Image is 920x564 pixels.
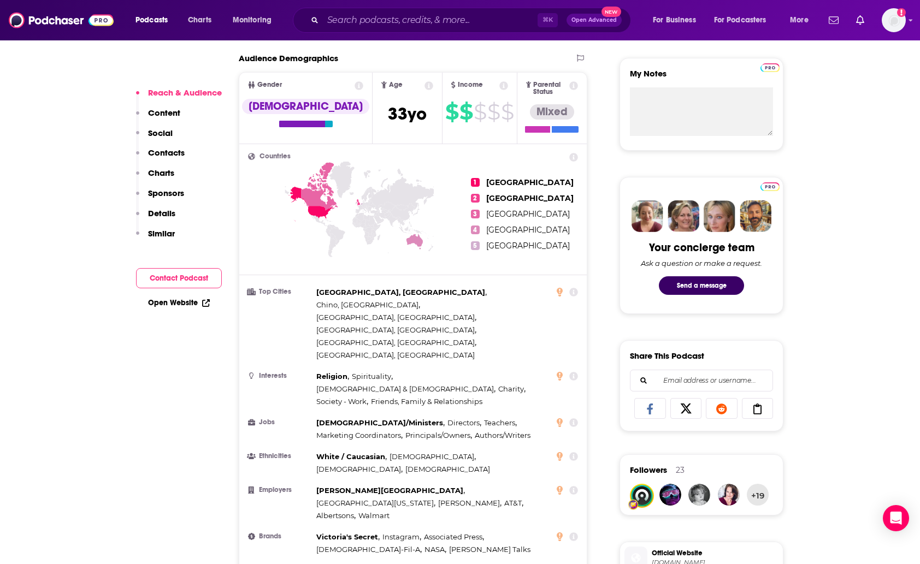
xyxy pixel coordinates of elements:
[136,268,222,288] button: Contact Podcast
[316,286,487,299] span: ,
[148,168,174,178] p: Charts
[639,370,764,391] input: Email address or username...
[659,484,681,506] img: Tmczqrot1
[316,497,435,509] span: ,
[533,81,567,96] span: Parental Status
[303,8,641,33] div: Search podcasts, credits, & more...
[316,372,347,381] span: Religion
[323,11,538,29] input: Search podcasts, credits, & more...
[487,103,500,121] span: $
[676,465,685,475] div: 23
[475,431,530,440] span: Authors/Writers
[897,8,906,17] svg: Add a profile image
[630,351,704,361] h3: Share This Podcast
[148,128,173,138] p: Social
[486,209,570,219] span: [GEOGRAPHIC_DATA]
[316,311,476,324] span: ,
[474,103,486,121] span: $
[316,383,496,395] span: ,
[438,497,502,509] span: ,
[571,17,617,23] span: Open Advanced
[316,417,445,429] span: ,
[316,313,475,322] span: [GEOGRAPHIC_DATA], [GEOGRAPHIC_DATA]
[316,463,403,476] span: ,
[882,8,906,32] span: Logged in as Goodboy8
[458,81,483,88] span: Income
[388,103,427,124] span: 33 yo
[760,63,780,72] img: Podchaser Pro
[824,11,843,29] a: Show notifications dropdown
[316,486,463,495] span: [PERSON_NAME][GEOGRAPHIC_DATA]
[316,288,485,296] span: [GEOGRAPHIC_DATA], [GEOGRAPHIC_DATA]
[628,499,639,510] img: User Badge Icon
[136,188,184,208] button: Sponsors
[688,484,710,506] a: reannar
[447,418,480,427] span: Directors
[668,200,699,232] img: Barbara Profile
[136,228,175,248] button: Similar
[316,450,387,463] span: ,
[248,288,312,295] h3: Top Cities
[649,241,754,254] div: Your concierge team
[316,299,420,311] span: ,
[630,465,667,475] span: Followers
[148,208,175,218] p: Details
[148,87,222,98] p: Reach & Audience
[136,108,180,128] button: Content
[501,103,514,121] span: $
[670,398,702,419] a: Share on X/Twitter
[424,545,445,554] span: NASA
[484,417,517,429] span: ,
[316,370,349,383] span: ,
[316,418,443,427] span: [DEMOGRAPHIC_DATA]/Ministers
[652,548,779,558] span: Official Website
[718,484,740,506] a: thelizmeyers
[316,465,401,473] span: [DEMOGRAPHIC_DATA]
[424,543,446,556] span: ,
[148,147,185,158] p: Contacts
[538,13,558,27] span: ⌘ K
[316,531,380,543] span: ,
[148,188,184,198] p: Sponsors
[260,153,291,160] span: Countries
[390,450,476,463] span: ,
[504,498,522,507] span: AT&T
[248,419,312,426] h3: Jobs
[405,431,470,440] span: Principals/Owners
[371,397,482,406] span: Friends, Family & Relationships
[438,498,500,507] span: [PERSON_NAME]
[445,103,458,121] span: $
[486,225,570,235] span: [GEOGRAPHIC_DATA]
[316,336,476,349] span: ,
[645,11,710,29] button: open menu
[631,485,653,507] img: jfpodcasts
[530,104,574,120] div: Mixed
[567,14,622,27] button: Open AdvancedNew
[181,11,218,29] a: Charts
[316,484,465,497] span: ,
[760,181,780,191] a: Pro website
[248,533,312,540] h3: Brands
[424,531,484,543] span: ,
[316,532,378,541] span: Victoria's Secret
[742,398,774,419] a: Copy Link
[316,543,422,556] span: ,
[135,13,168,28] span: Podcasts
[316,429,403,442] span: ,
[852,11,869,29] a: Show notifications dropdown
[486,177,574,187] span: [GEOGRAPHIC_DATA]
[188,13,211,28] span: Charts
[459,103,473,121] span: $
[471,241,480,250] span: 5
[316,498,434,507] span: [GEOGRAPHIC_DATA][US_STATE]
[782,11,822,29] button: open menu
[242,99,369,114] div: [DEMOGRAPHIC_DATA]
[471,210,480,218] span: 3
[136,147,185,168] button: Contacts
[316,511,354,520] span: Albertsons
[498,383,526,395] span: ,
[248,372,312,379] h3: Interests
[352,372,391,381] span: Spirituality
[882,8,906,32] img: User Profile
